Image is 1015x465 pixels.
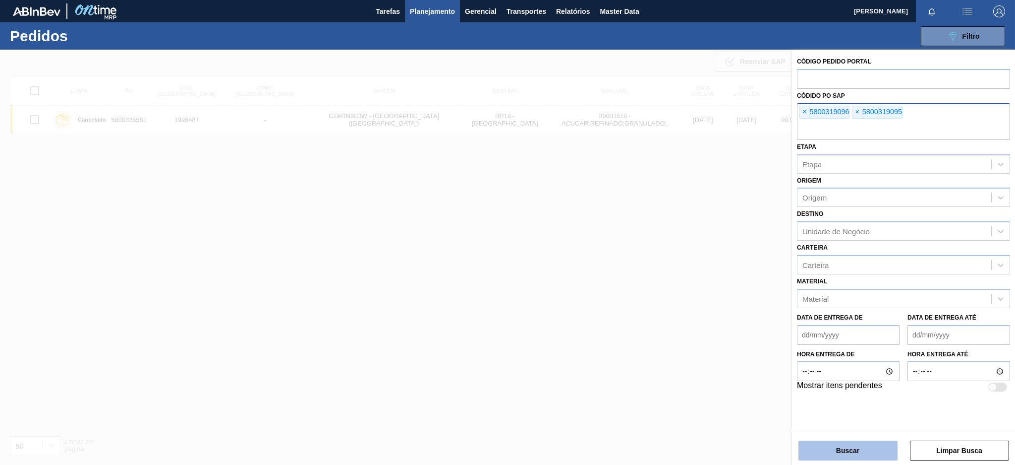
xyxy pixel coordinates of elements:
div: Origem [802,194,827,202]
span: Filtro [962,32,980,40]
label: Material [797,278,827,285]
input: dd/mm/yyyy [907,325,1010,345]
label: Hora entrega de [797,347,900,362]
input: dd/mm/yyyy [797,325,900,345]
label: Destino [797,210,823,217]
span: Master Data [600,5,639,17]
label: Etapa [797,143,816,150]
img: Logout [993,5,1005,17]
label: Hora entrega até [907,347,1010,362]
div: Material [802,294,829,303]
div: Etapa [802,160,822,168]
label: Carteira [797,244,828,251]
span: Gerencial [465,5,497,17]
label: Origem [797,177,821,184]
img: TNhmsLtSVTkK8tSr43FrP2fwEKptu5GPRR3wAAAABJRU5ErkJggg== [13,7,60,16]
span: Planejamento [410,5,455,17]
label: Data de Entrega até [907,314,976,321]
span: Transportes [507,5,546,17]
span: × [852,106,862,118]
div: Unidade de Negócio [802,227,870,236]
div: Carteira [802,261,829,269]
button: Filtro [921,26,1005,46]
div: 5800319096 [799,106,849,119]
h1: Pedidos [10,30,160,42]
label: Código Pedido Portal [797,58,871,65]
span: × [800,106,809,118]
span: Tarefas [376,5,400,17]
button: Notificações [916,4,948,18]
label: Data de Entrega de [797,314,863,321]
span: Relatórios [556,5,590,17]
div: 5800319095 [852,106,902,119]
img: userActions [961,5,973,17]
label: Mostrar itens pendentes [797,381,882,393]
label: Códido PO SAP [797,92,845,99]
